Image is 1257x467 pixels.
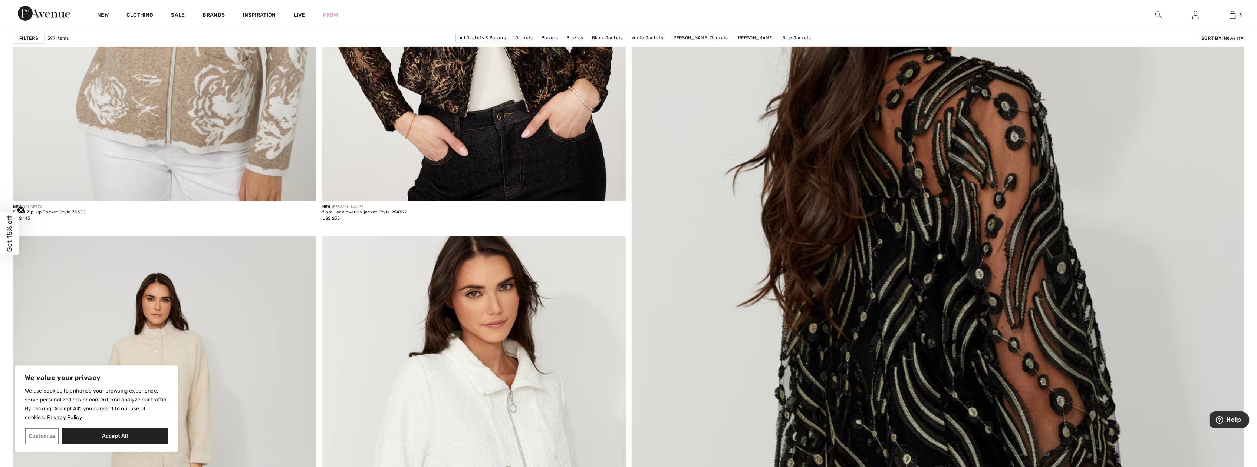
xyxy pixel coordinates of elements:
[588,33,627,43] a: Black Jackets
[511,33,537,43] a: Jackets
[294,11,305,19] a: Live
[628,33,667,43] a: White Jackets
[1155,10,1162,19] img: search the website
[97,12,109,20] a: New
[563,33,587,43] a: Boleros
[19,35,38,42] strong: Filters
[1210,411,1250,430] iframe: Opens a widget where you can find more information
[47,414,83,421] a: Privacy Policy
[1192,10,1199,19] img: My Info
[25,428,59,444] button: Customize
[126,12,153,20] a: Clothing
[1240,11,1242,18] span: 3
[17,206,24,214] button: Close teaser
[1230,10,1236,19] img: My Bag
[171,12,185,20] a: Sale
[668,33,731,43] a: [PERSON_NAME] Jackets
[15,365,178,452] div: We value your privacy
[733,33,777,43] a: [PERSON_NAME]
[13,204,86,210] div: DOLCEZZA
[1201,35,1244,42] div: : Newest
[322,210,408,215] div: floral lace overlay jacket Style 254322
[47,35,69,42] span: 397 items
[455,33,510,43] a: All Jackets & Blazers
[1214,10,1251,19] a: 3
[25,373,168,382] p: We value your privacy
[13,210,86,215] div: Floral Zip-Up Jacket Style 75300
[1187,10,1205,20] a: Sign In
[323,11,338,19] a: Prom
[5,215,14,252] span: Get 15% off
[322,205,330,209] span: New
[203,12,225,20] a: Brands
[25,387,168,422] p: We use cookies to enhance your browsing experience, serve personalized ads or content, and analyz...
[538,33,562,43] a: Blazers
[13,205,21,209] span: New
[322,216,340,221] span: US$ 255
[62,428,168,444] button: Accept All
[1201,36,1221,41] strong: Sort By
[779,33,815,43] a: Blue Jackets
[18,6,70,21] img: 1ère Avenue
[322,204,408,210] div: [PERSON_NAME]
[243,12,276,20] span: Inspiration
[13,216,30,221] span: US$ 145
